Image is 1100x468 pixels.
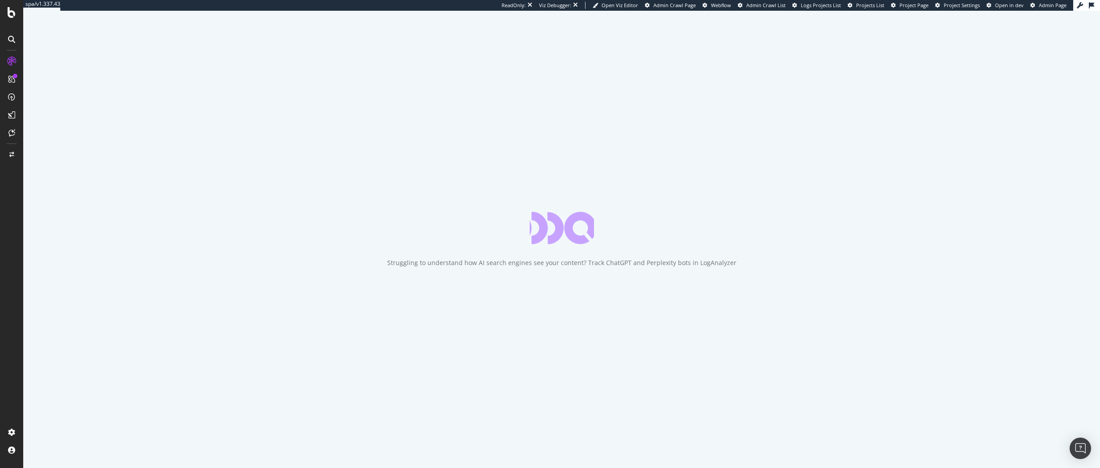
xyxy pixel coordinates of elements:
span: Admin Crawl List [746,2,786,8]
a: Project Settings [935,2,980,9]
span: Admin Crawl Page [653,2,696,8]
div: animation [530,212,594,244]
a: Webflow [703,2,731,9]
a: Admin Crawl List [738,2,786,9]
span: Project Page [899,2,929,8]
div: ReadOnly: [502,2,526,9]
span: Webflow [711,2,731,8]
a: Logs Projects List [792,2,841,9]
a: Projects List [848,2,884,9]
a: Admin Crawl Page [645,2,696,9]
span: Project Settings [944,2,980,8]
a: Open in dev [987,2,1024,9]
span: Logs Projects List [801,2,841,8]
a: Project Page [891,2,929,9]
div: Struggling to understand how AI search engines see your content? Track ChatGPT and Perplexity bot... [387,258,736,267]
span: Admin Page [1039,2,1067,8]
a: Open Viz Editor [593,2,638,9]
span: Projects List [856,2,884,8]
div: Viz Debugger: [539,2,571,9]
a: Admin Page [1030,2,1067,9]
div: Open Intercom Messenger [1070,438,1091,459]
span: Open in dev [995,2,1024,8]
span: Open Viz Editor [602,2,638,8]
